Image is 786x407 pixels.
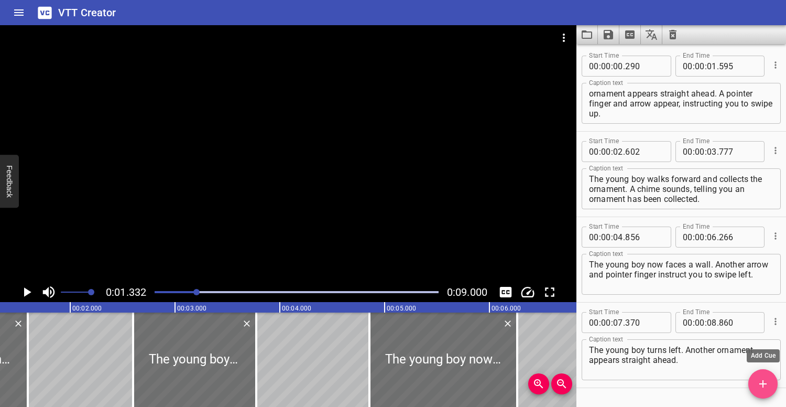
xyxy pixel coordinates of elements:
[518,282,538,302] button: Change Playback Speed
[769,51,781,79] div: Cue Options
[598,25,619,44] button: Save captions to file
[611,227,613,248] span: :
[707,56,717,77] input: 01
[12,317,25,330] button: Delete
[447,286,487,298] span: Video Duration
[601,312,611,333] input: 00
[717,312,719,333] span: .
[645,28,658,41] svg: Translate captions
[683,312,693,333] input: 00
[705,227,707,248] span: :
[719,312,757,333] input: 860
[693,141,695,162] span: :
[501,317,513,330] div: Delete Cue
[683,141,693,162] input: 00
[240,317,254,330] button: Delete
[695,227,705,248] input: 00
[599,227,601,248] span: :
[613,141,623,162] input: 02
[240,317,252,330] div: Delete Cue
[106,286,146,298] span: 0:01.332
[769,58,782,72] button: Cue Options
[769,315,782,328] button: Cue Options
[177,305,206,312] text: 00:03.000
[623,312,625,333] span: .
[667,28,679,41] svg: Clear captions
[683,227,693,248] input: 00
[695,312,705,333] input: 00
[17,282,37,302] button: Play/Pause
[624,28,636,41] svg: Extract captions from video
[662,25,683,44] button: Clear captions
[748,369,778,399] button: Add Cue
[589,312,599,333] input: 00
[387,305,416,312] text: 00:05.000
[613,312,623,333] input: 07
[707,141,717,162] input: 03
[576,25,598,44] button: Load captions from file
[492,305,521,312] text: 00:06.000
[601,227,611,248] input: 00
[613,227,623,248] input: 04
[625,312,663,333] input: 370
[551,25,576,50] button: Video Options
[589,260,773,290] textarea: The young boy now faces a wall. Another arrow and pointer finger instruct you to swipe left.
[625,56,663,77] input: 290
[599,312,601,333] span: :
[589,56,599,77] input: 00
[693,56,695,77] span: :
[769,137,781,164] div: Cue Options
[611,312,613,333] span: :
[623,141,625,162] span: .
[683,56,693,77] input: 00
[619,25,641,44] button: Extract captions from video
[719,56,757,77] input: 595
[623,56,625,77] span: .
[581,28,593,41] svg: Load captions from file
[623,227,625,248] span: .
[551,373,572,394] button: Zoom Out
[601,141,611,162] input: 00
[88,289,94,295] span: Set video volume
[613,56,623,77] input: 00
[12,317,24,330] div: Delete Cue
[695,56,705,77] input: 00
[717,227,719,248] span: .
[625,227,663,248] input: 856
[707,312,717,333] input: 08
[540,282,560,302] button: Toggle fullscreen
[599,56,601,77] span: :
[717,141,719,162] span: .
[641,25,662,44] button: Translate captions
[611,141,613,162] span: :
[717,56,719,77] span: .
[589,141,599,162] input: 00
[705,312,707,333] span: :
[528,373,549,394] button: Zoom In
[769,144,782,157] button: Cue Options
[769,222,781,250] div: Cue Options
[282,305,311,312] text: 00:04.000
[155,291,439,293] div: Play progress
[602,28,615,41] svg: Save captions to file
[693,312,695,333] span: :
[769,229,782,243] button: Cue Options
[501,317,515,330] button: Delete
[707,227,717,248] input: 06
[496,282,516,302] button: Toggle captions
[589,227,599,248] input: 00
[695,141,705,162] input: 00
[72,305,102,312] text: 00:02.000
[693,227,695,248] span: :
[601,56,611,77] input: 00
[589,174,773,204] textarea: The young boy walks forward and collects the ornament. A chime sounds, telling you an ornament ha...
[625,141,663,162] input: 602
[719,141,757,162] input: 777
[589,89,773,119] textarea: A young boy with black hair and Mickey Mouse ears, stands in a snowy maze of blue walls. An ornam...
[719,227,757,248] input: 266
[58,4,116,21] h6: VTT Creator
[611,56,613,77] span: :
[705,56,707,77] span: :
[39,282,59,302] button: Toggle mute
[599,141,601,162] span: :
